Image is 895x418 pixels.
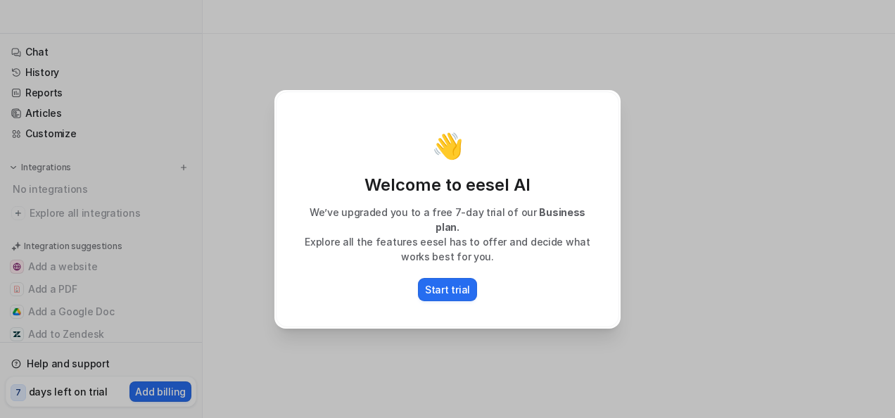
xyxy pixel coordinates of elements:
button: Start trial [418,278,477,301]
p: 👋 [432,132,464,160]
p: Start trial [425,282,470,297]
p: Welcome to eesel AI [291,174,604,196]
p: Explore all the features eesel has to offer and decide what works best for you. [291,234,604,264]
p: We’ve upgraded you to a free 7-day trial of our [291,205,604,234]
